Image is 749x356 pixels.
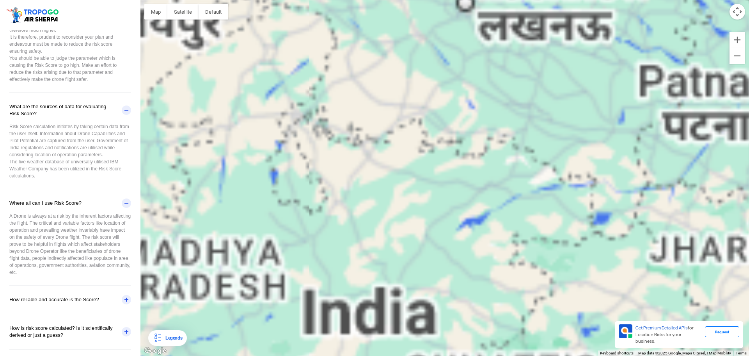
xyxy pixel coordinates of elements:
a: Terms [736,351,747,355]
div: How reliable and accurate is the Score? [9,286,131,314]
button: Show satellite imagery [167,4,199,20]
div: A Drone is always at a risk by the inherent factors affecting the flight. The critical and variab... [9,213,131,285]
img: Google [142,346,168,356]
button: Zoom in [729,32,745,48]
div: Request [705,326,739,337]
button: Map camera controls [729,4,745,20]
a: Open this area in Google Maps (opens a new window) [142,346,168,356]
img: ic_tgdronemaps.svg [6,6,61,24]
div: What are the sources of data for evaluating Risk Score? [9,93,131,128]
div: Risk Score calculation initiates by taking certain data from the user itself. Information about D... [9,123,131,189]
span: Map data ©2025 Google, Mapa GISrael, TMap Mobility [638,351,731,355]
div: A high risk score is suggestive of the higher risks to your Drone flight. The probability of thin... [9,13,131,92]
button: Keyboard shortcuts [600,351,634,356]
img: Premium APIs [619,324,632,338]
button: Zoom out [729,48,745,64]
img: Legends [153,333,162,343]
div: Legends [162,333,182,343]
button: Show street map [144,4,167,20]
div: How is risk score calculated? Is it scientifically derived or just a guess? [9,314,131,349]
div: for Location Risks for your business. [632,324,705,345]
span: Get Premium Detailed APIs [635,325,688,331]
div: Where all can I use Risk Score? [9,189,131,217]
